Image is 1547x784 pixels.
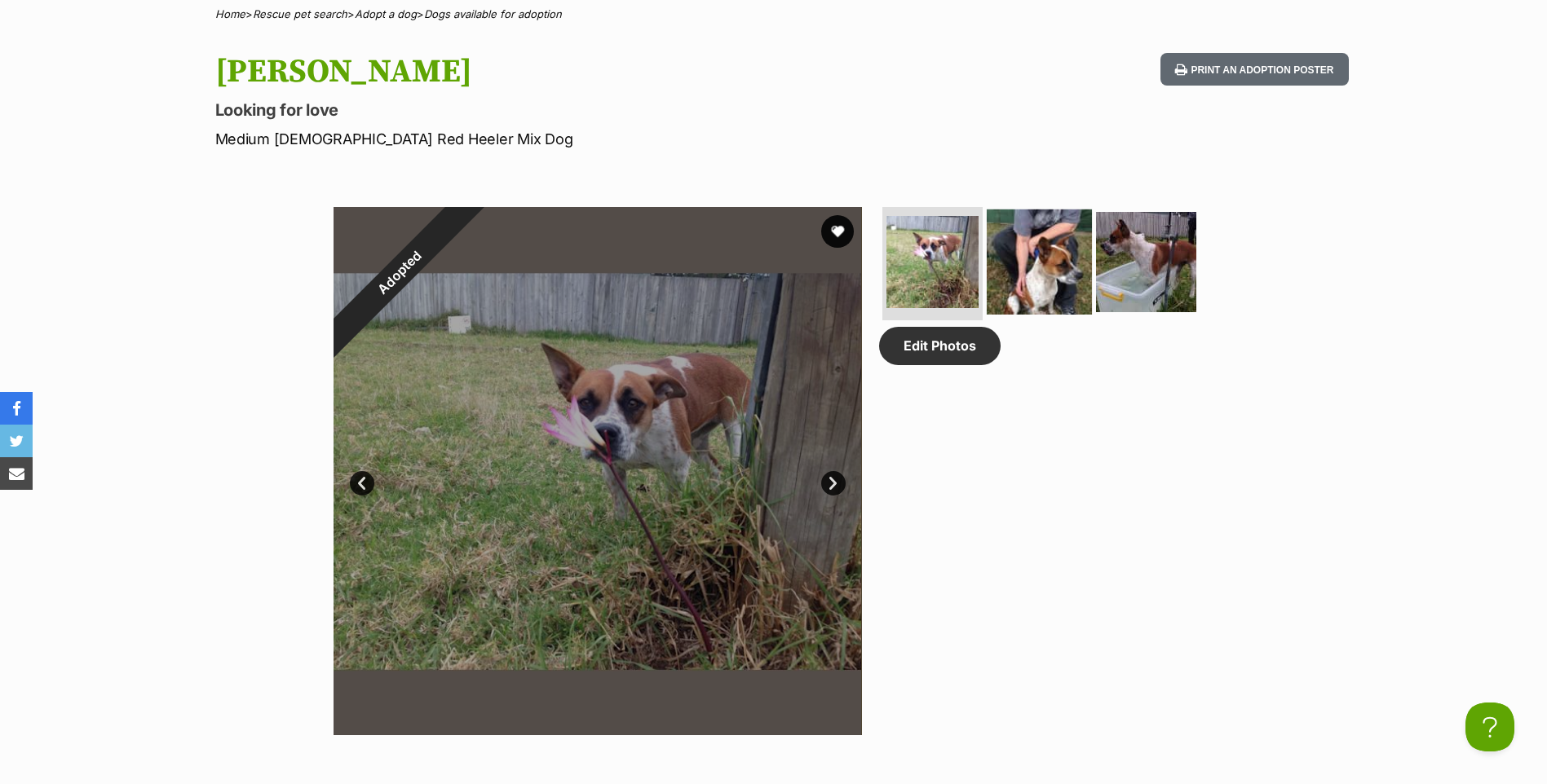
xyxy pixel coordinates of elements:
[1465,703,1514,751] iframe: Help Scout Beacon - Open
[1160,53,1348,86] button: Print an adoption poster
[821,471,846,496] a: Next
[821,215,854,248] button: favourite
[424,7,562,20] a: Dogs available for adoption
[215,7,245,20] a: Home
[253,7,347,20] a: Rescue pet search
[355,7,417,20] a: Adopt a dog
[350,471,374,496] a: Prev
[879,327,1001,364] a: Edit Photos
[1096,212,1196,312] img: Photo of Abbey Rose
[215,99,905,121] p: Looking for love
[987,209,1092,314] img: Photo of Abbey Rose
[175,8,1373,20] div: > > >
[886,216,979,308] img: Photo of Abbey Rose
[296,170,502,376] div: Adopted
[215,128,905,150] p: Medium [DEMOGRAPHIC_DATA] Red Heeler Mix Dog
[215,53,905,90] h1: [PERSON_NAME]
